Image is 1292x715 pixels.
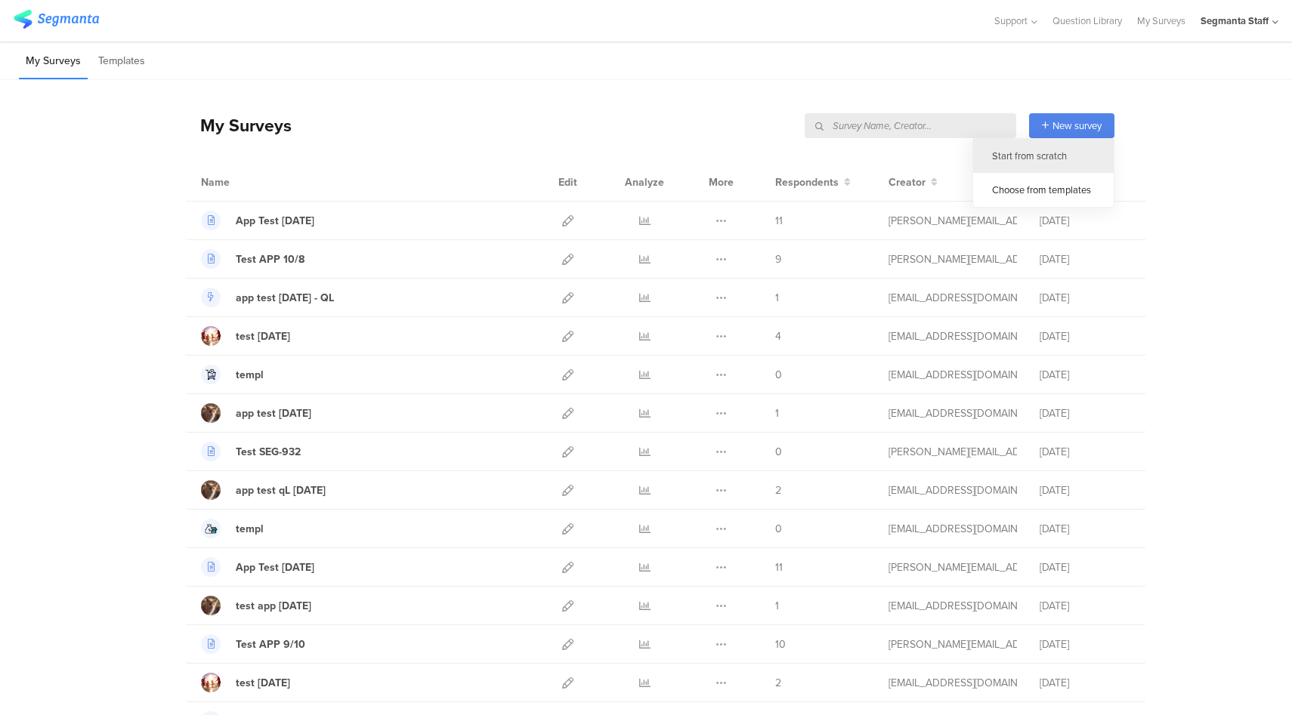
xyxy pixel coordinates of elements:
div: Edit [552,163,584,201]
div: [DATE] [1040,444,1130,460]
div: channelle@segmanta.com [889,328,1017,344]
a: templ [201,519,264,538]
span: Support [994,14,1028,28]
div: [DATE] [1040,367,1130,383]
div: app test 8oct 25 - QL [236,290,334,306]
input: Survey Name, Creator... [805,113,1016,138]
div: raymund@segmanta.com [889,444,1017,460]
span: 1 [775,598,779,614]
div: riel@segmanta.com [889,559,1017,575]
div: app test 8oct 25 [236,405,311,421]
a: Test APP 10/8 [201,249,304,269]
div: test app 10 sep 25 [236,598,311,614]
span: 0 [775,367,782,383]
a: test [DATE] [201,673,290,692]
div: [DATE] [1040,636,1130,652]
div: Test APP 9/10 [236,636,305,652]
a: app test [DATE] - QL [201,288,334,307]
div: App Test 10.08.25 [236,213,314,229]
div: Start from scratch [973,139,1114,173]
div: templ [236,521,264,537]
a: Test SEG-932 [201,442,301,461]
span: 1 [775,290,779,306]
span: 10 [775,636,786,652]
span: 0 [775,521,782,537]
li: Templates [91,44,152,79]
div: test 10.08.25 [236,328,290,344]
span: 9 [775,251,781,267]
div: app test qL wed 10 sep [236,482,326,498]
div: [DATE] [1040,405,1130,421]
li: My Surveys [19,44,88,79]
a: test [DATE] [201,326,290,346]
div: App Test 9.10.25 [236,559,314,575]
span: New survey [1052,119,1102,133]
div: Test APP 10/8 [236,251,304,267]
div: raymund@segmanta.com [889,636,1017,652]
div: Choose from templates [973,173,1114,207]
a: templ [201,365,264,384]
div: Segmanta Staff [1201,14,1269,28]
div: [DATE] [1040,290,1130,306]
a: app test qL [DATE] [201,480,326,500]
button: Respondents [775,174,851,190]
div: raymund@segmanta.com [889,251,1017,267]
div: [DATE] [1040,598,1130,614]
div: [DATE] [1040,675,1130,691]
a: App Test [DATE] [201,557,314,577]
button: Creator [889,174,938,190]
a: App Test [DATE] [201,211,314,230]
div: eliran@segmanta.com [889,521,1017,537]
span: 2 [775,675,781,691]
div: My Surveys [185,112,292,138]
div: templ [236,367,264,383]
span: 2 [775,482,781,498]
div: Test SEG-932 [236,444,301,460]
div: eliran@segmanta.com [889,598,1017,614]
div: Analyze [622,163,667,201]
span: 4 [775,328,781,344]
a: app test [DATE] [201,403,311,423]
span: Creator [889,174,926,190]
div: eliran@segmanta.com [889,367,1017,383]
div: riel@segmanta.com [889,213,1017,229]
div: More [705,163,737,201]
div: test 9.10.25 [236,675,290,691]
div: [DATE] [1040,328,1130,344]
span: Respondents [775,174,839,190]
a: test app [DATE] [201,596,311,615]
div: [DATE] [1040,213,1130,229]
div: [DATE] [1040,521,1130,537]
div: eliran@segmanta.com [889,405,1017,421]
div: [DATE] [1040,559,1130,575]
div: eliran@segmanta.com [889,482,1017,498]
div: eliran@segmanta.com [889,290,1017,306]
div: [DATE] [1040,482,1130,498]
a: Test APP 9/10 [201,634,305,654]
span: 1 [775,405,779,421]
div: channelle@segmanta.com [889,675,1017,691]
span: 0 [775,444,782,460]
span: 11 [775,213,783,229]
div: [DATE] [1040,251,1130,267]
img: segmanta logo [14,10,99,29]
div: Name [201,174,292,190]
span: 11 [775,559,783,575]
